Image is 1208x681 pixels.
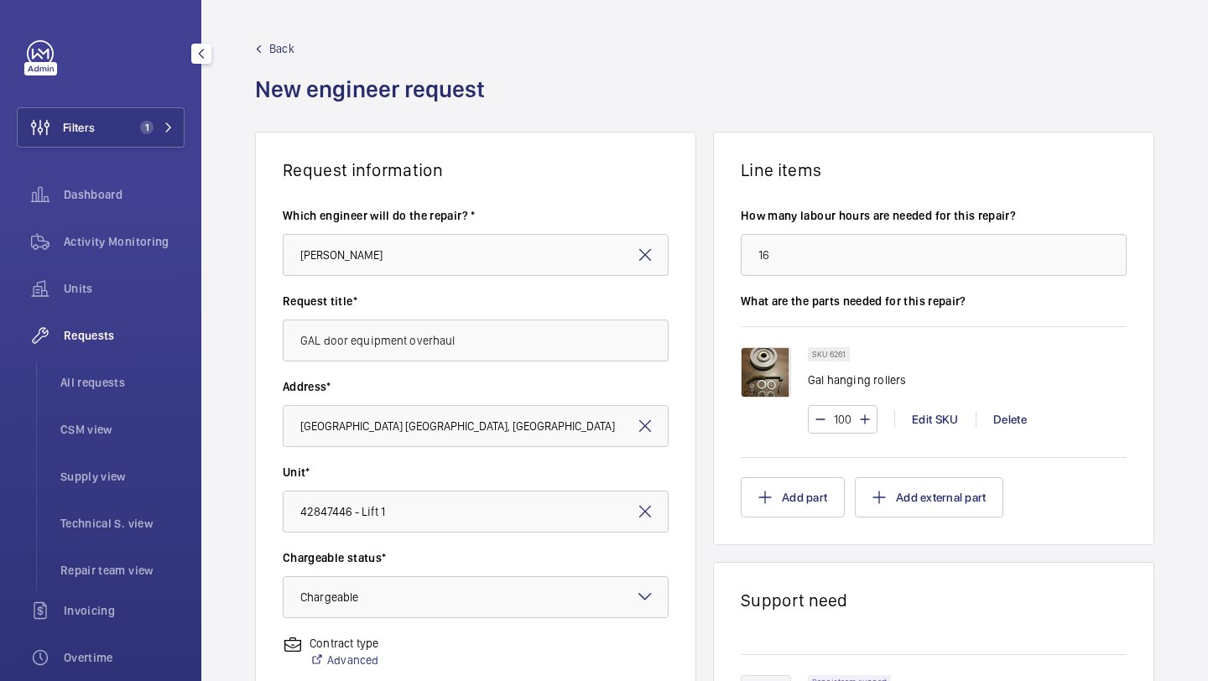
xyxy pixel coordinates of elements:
[60,515,185,532] span: Technical S. view
[808,372,906,388] p: Gal hanging rollers
[255,74,495,132] h1: New engineer request
[60,468,185,485] span: Supply view
[140,121,154,134] span: 1
[741,159,1127,180] h1: Line items
[741,477,845,517] button: Add part
[64,327,185,344] span: Requests
[283,320,669,361] input: Type request title
[64,280,185,297] span: Units
[283,491,669,533] input: Enter unit
[17,107,185,148] button: Filters1
[283,207,669,224] label: Which engineer will do the repair? *
[269,40,294,57] span: Back
[310,652,378,668] a: Advanced
[976,411,1044,428] div: Delete
[300,590,358,604] span: Chargeable
[741,590,1127,611] h1: Support need
[741,293,1127,309] label: What are the parts needed for this repair?
[283,378,669,395] label: Address*
[310,635,378,652] p: Contract type
[283,549,669,566] label: Chargeable status*
[63,119,95,136] span: Filters
[855,477,1003,517] button: Add external part
[283,159,669,180] h1: Request information
[741,207,1127,224] label: How many labour hours are needed for this repair?
[283,293,669,309] label: Request title*
[60,562,185,579] span: Repair team view
[64,649,185,666] span: Overtime
[894,411,976,428] div: Edit SKU
[64,233,185,250] span: Activity Monitoring
[283,405,669,447] input: Enter address
[741,234,1127,276] input: Type number of hours
[283,464,669,481] label: Unit*
[60,374,185,391] span: All requests
[283,234,669,276] input: Select engineer
[64,602,185,619] span: Invoicing
[64,186,185,203] span: Dashboard
[812,351,846,357] p: SKU 6261
[60,421,185,438] span: CSM view
[741,347,791,398] img: Rn-XYLJRuuxkRNsBylviVA6HMPf_0i_ZyriE3rcAq1qFp4Xp.png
